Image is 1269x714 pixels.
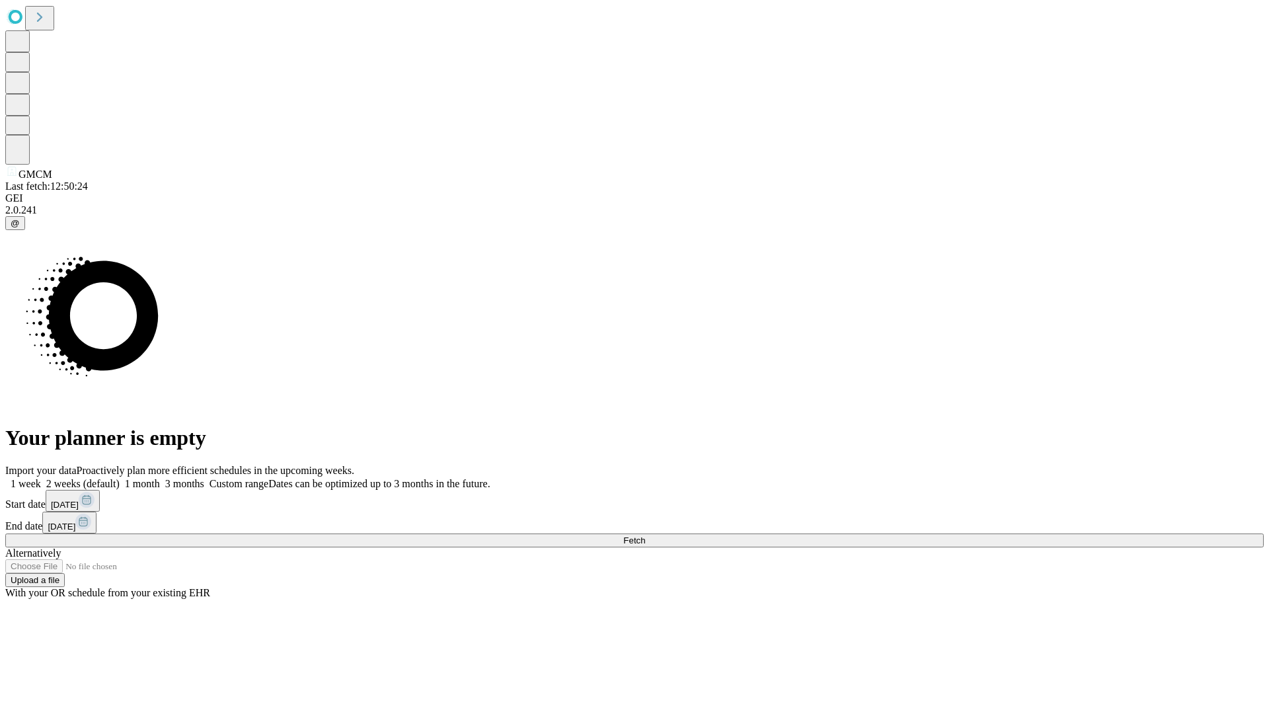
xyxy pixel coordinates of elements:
[165,478,204,489] span: 3 months
[77,465,354,476] span: Proactively plan more efficient schedules in the upcoming weeks.
[5,216,25,230] button: @
[125,478,160,489] span: 1 month
[5,465,77,476] span: Import your data
[46,490,100,512] button: [DATE]
[5,192,1264,204] div: GEI
[5,204,1264,216] div: 2.0.241
[5,180,88,192] span: Last fetch: 12:50:24
[5,534,1264,547] button: Fetch
[11,478,41,489] span: 1 week
[42,512,96,534] button: [DATE]
[5,512,1264,534] div: End date
[51,500,79,510] span: [DATE]
[5,573,65,587] button: Upload a file
[5,547,61,559] span: Alternatively
[210,478,268,489] span: Custom range
[268,478,490,489] span: Dates can be optimized up to 3 months in the future.
[48,522,75,532] span: [DATE]
[19,169,52,180] span: GMCM
[5,490,1264,512] div: Start date
[5,426,1264,450] h1: Your planner is empty
[5,587,210,598] span: With your OR schedule from your existing EHR
[623,535,645,545] span: Fetch
[11,218,20,228] span: @
[46,478,120,489] span: 2 weeks (default)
